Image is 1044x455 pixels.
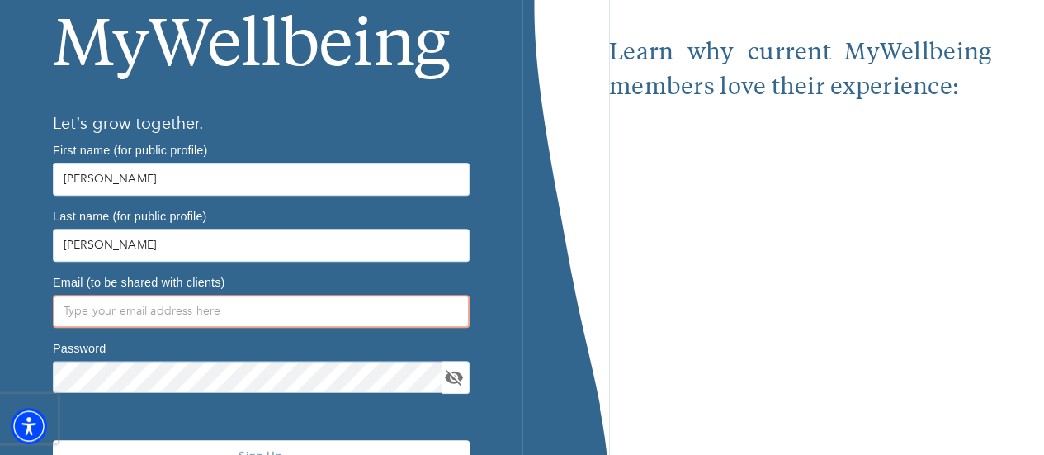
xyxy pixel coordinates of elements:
[53,144,207,155] label: First name (for public profile)
[53,276,224,287] label: Email (to be shared with clients)
[11,408,47,444] div: Accessibility Menu
[53,111,470,137] h6: Let’s grow together.
[442,365,466,390] button: toggle password visibility
[609,36,991,106] p: Learn why current MyWellbeing members love their experience:
[53,295,470,328] input: Type your email address here
[53,210,206,221] label: Last name (for public profile)
[609,106,991,392] iframe: Embedded youtube
[53,342,106,353] label: Password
